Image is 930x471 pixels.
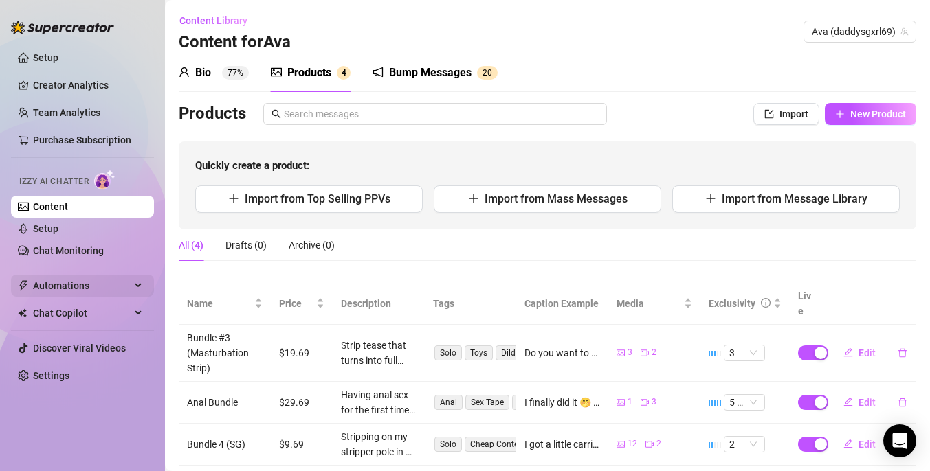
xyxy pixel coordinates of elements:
[835,109,845,119] span: plus
[524,395,600,410] div: I finally did it 🤭 after a few weeks of training and working up to it.. 🍑 Watch what he did to my...
[287,65,331,81] div: Products
[487,68,492,78] span: 0
[279,296,313,311] span: Price
[832,342,887,364] button: Edit
[753,103,819,125] button: Import
[496,345,526,360] span: Dildo
[434,185,661,213] button: Import from Mass Messages
[825,103,916,125] button: New Product
[524,437,600,452] div: I got a little carried away with this cute lingerie set that covers nothing 🙈 No panties as usual...
[898,348,907,358] span: delete
[617,349,625,357] span: picture
[434,395,463,410] span: Anal
[859,347,876,358] span: Edit
[341,429,417,459] div: Stripping on my stripper pole in a very tiny purple lingerie outfit that shows just about everyth...
[179,15,247,26] span: Content Library
[729,395,760,410] span: 5 🔥
[887,391,918,413] button: delete
[228,193,239,204] span: plus
[33,135,131,146] a: Purchase Subscription
[832,391,887,413] button: Edit
[617,296,681,311] span: Media
[672,185,900,213] button: Import from Message Library
[271,382,333,424] td: $29.69
[652,395,656,409] span: 3
[900,27,909,36] span: team
[222,66,249,80] sup: 77%
[195,65,211,81] div: Bio
[887,342,918,364] button: delete
[33,370,69,381] a: Settings
[656,437,661,450] span: 2
[245,192,390,205] span: Import from Top Selling PPVs
[761,298,771,308] span: info-circle
[477,66,498,80] sup: 20
[289,238,335,253] div: Archive (0)
[284,106,599,122] input: Search messages
[11,21,114,34] img: logo-BBDzfeDw.svg
[859,439,876,450] span: Edit
[179,67,190,78] span: user
[485,192,628,205] span: Import from Mass Messages
[628,346,632,359] span: 3
[843,439,853,448] span: edit
[271,283,333,325] th: Price
[33,107,100,118] a: Team Analytics
[179,325,271,382] td: Bundle #3 (Masturbation Strip)
[617,440,625,448] span: picture
[641,349,649,357] span: video-camera
[843,347,853,357] span: edit
[179,424,271,466] td: Bundle 4 (SG)
[790,283,824,325] th: Live
[33,223,58,234] a: Setup
[389,65,472,81] div: Bump Messages
[179,10,258,32] button: Content Library
[271,424,333,466] td: $9.69
[187,296,252,311] span: Name
[271,325,333,382] td: $19.69
[333,283,425,325] th: Description
[709,296,755,311] div: Exclusivity
[195,159,309,172] strong: Quickly create a product:
[33,201,68,212] a: Content
[19,175,89,188] span: Izzy AI Chatter
[195,185,423,213] button: Import from Top Selling PPVs
[271,67,282,78] span: picture
[832,433,887,455] button: Edit
[434,437,462,452] span: Solo
[94,170,115,189] img: AI Chatter
[628,395,632,409] span: 1
[512,395,563,410] span: Boy on Girl
[465,437,531,452] span: Cheap Content
[18,308,27,318] img: Chat Copilot
[342,68,346,78] span: 4
[779,108,808,119] span: Import
[729,345,760,360] span: 3
[341,338,417,368] div: Strip tease that turns into full nudity and masturbation on the bed with riding sex toys, moaning...
[465,395,509,410] span: Sex Tape
[33,52,58,63] a: Setup
[812,21,908,42] span: Ava (daddysgxrl69)
[179,382,271,424] td: Anal Bundle
[705,193,716,204] span: plus
[341,387,417,417] div: Having anal sex for the first time after warming up to it for a few weeks of training with finger...
[337,66,351,80] sup: 4
[373,67,384,78] span: notification
[434,345,462,360] span: Solo
[883,424,916,457] div: Open Intercom Messenger
[652,346,656,359] span: 2
[483,68,487,78] span: 2
[843,397,853,406] span: edit
[859,397,876,408] span: Edit
[465,345,493,360] span: Toys
[524,345,600,360] div: Do you want to masturbate with me?? I was feeling a little naughty and really needed to get off! ...
[898,398,907,407] span: delete
[179,283,271,325] th: Name
[425,283,517,325] th: Tags
[33,343,126,354] a: Discover Viral Videos
[179,103,246,125] h3: Products
[729,437,760,452] span: 2
[272,109,281,119] span: search
[722,192,867,205] span: Import from Message Library
[641,398,649,406] span: video-camera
